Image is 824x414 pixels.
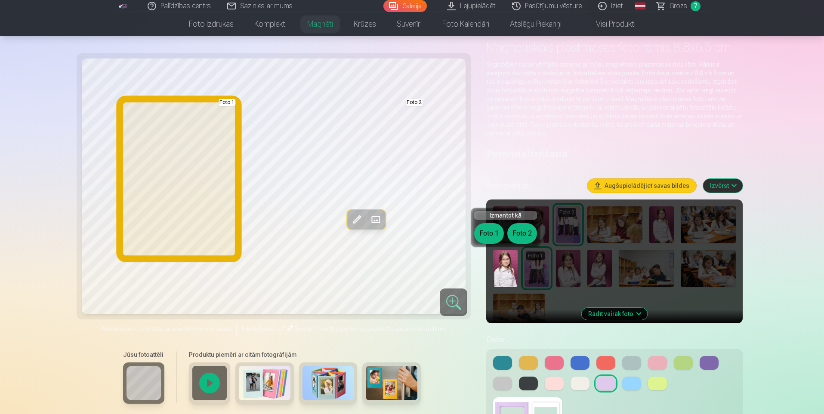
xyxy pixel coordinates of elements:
[500,12,572,36] a: Atslēgu piekariņi
[179,12,244,36] a: Foto izdrukas
[691,1,701,11] span: 7
[432,12,500,36] a: Foto kalendāri
[670,1,687,11] span: Grozs
[328,325,331,332] span: "
[242,325,284,332] span: Noklikšķiniet uz
[474,223,504,244] button: Foto 1
[102,325,231,333] span: Noklikšķiniet uz attēla, lai atvērtu izvērstu skatu
[331,325,445,332] span: lai apgrieztu, pagrieztu vai piemērotu filtru
[185,350,424,359] h6: Produktu piemēri ar citām fotogrāfijām
[386,12,432,36] a: Suvenīri
[119,3,128,9] img: /fa1
[474,211,537,220] h6: Izmantot kā
[581,308,647,320] button: Rādīt vairāk foto
[572,12,646,36] a: Visi produkti
[703,179,743,193] button: Izvērst
[295,325,328,332] span: Rediģēt foto
[123,350,164,359] h6: Jūsu fotoattēli
[486,60,742,138] p: Saglabājiet savas vērtīgās atmiņas ar mūsu magnētisko plastmasas foto rāmi. Rāmis ir pieejams daž...
[284,325,287,332] span: "
[486,40,742,55] h1: Magnētiskais plastmasas foto rāmis 8.8x6.5 cm
[587,179,696,193] button: Augšupielādējiet savas bildes
[343,12,386,36] a: Krūzes
[297,12,343,36] a: Magnēti
[486,148,742,162] h4: Personalizēšana
[507,223,537,244] button: Foto 2
[486,180,580,192] h5: Fotogrāfijas
[244,12,297,36] a: Komplekti
[486,334,742,346] h5: Color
